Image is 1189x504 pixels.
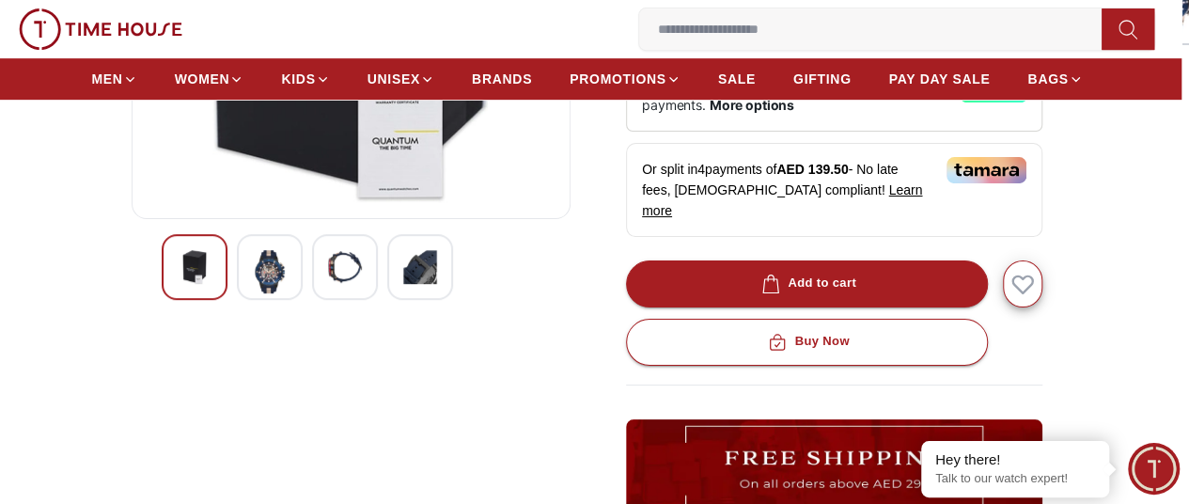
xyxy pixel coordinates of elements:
a: GIFTING [793,62,852,96]
div: Hey there! [935,450,1095,469]
div: Buy Now [764,331,849,353]
span: MEN [91,70,122,88]
a: PAY DAY SALE [889,62,991,96]
a: SALE [718,62,756,96]
a: WOMEN [175,62,244,96]
span: BRANDS [472,70,532,88]
a: PROMOTIONS [570,62,681,96]
img: Quantum Men's Blue Dial Chronograph Watch - HNG535.059 [403,250,437,284]
img: Quantum Men's Blue Dial Chronograph Watch - HNG535.059 [253,250,287,293]
a: KIDS [281,62,329,96]
span: AED 139.50 [776,162,848,177]
span: UNISEX [368,70,420,88]
a: BAGS [1027,62,1082,96]
span: BAGS [1027,70,1068,88]
span: PAY DAY SALE [889,70,991,88]
span: PROMOTIONS [570,70,666,88]
button: Buy Now [626,319,988,366]
div: Or split in 4 payments of - No late fees, [DEMOGRAPHIC_DATA] compliant! [626,143,1042,237]
span: WOMEN [175,70,230,88]
img: Quantum Men's Blue Dial Chronograph Watch - HNG535.059 [328,250,362,284]
button: Add to cart [626,260,988,307]
a: UNISEX [368,62,434,96]
span: KIDS [281,70,315,88]
a: BRANDS [472,62,532,96]
span: SALE [718,70,756,88]
a: MEN [91,62,136,96]
span: GIFTING [793,70,852,88]
div: Add to cart [758,273,856,294]
img: Quantum Men's Blue Dial Chronograph Watch - HNG535.059 [178,250,211,284]
div: Chat Widget [1128,443,1180,495]
span: Learn more [642,182,922,218]
p: Talk to our watch expert! [935,471,1095,487]
img: Tamara [947,157,1026,183]
img: ... [19,8,182,50]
